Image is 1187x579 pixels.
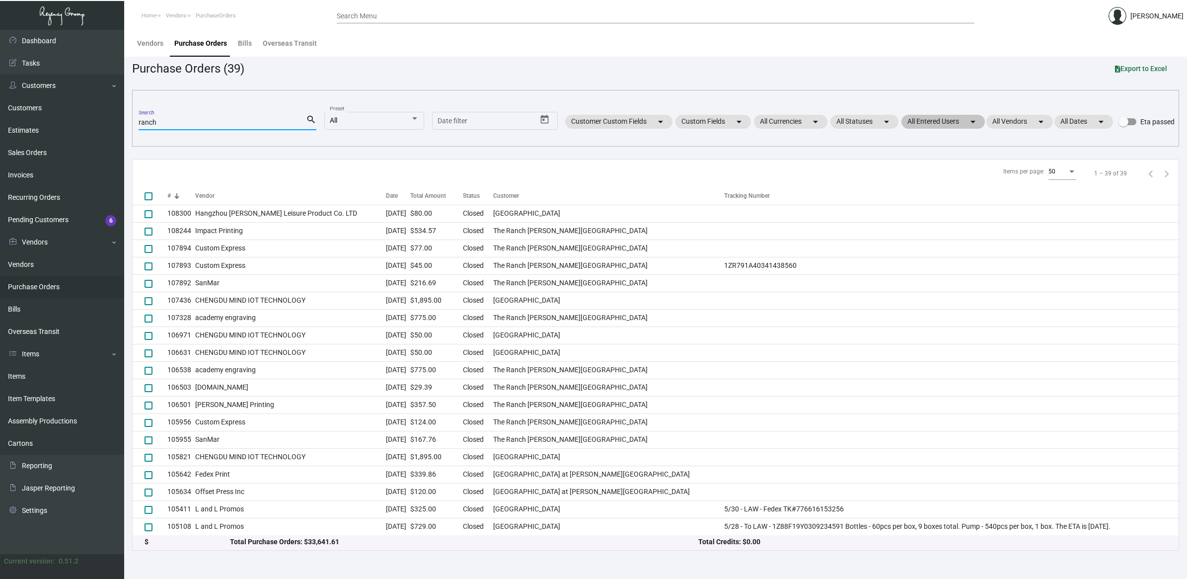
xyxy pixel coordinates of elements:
td: [DATE] [386,466,410,483]
td: 108244 [167,222,195,240]
td: [DATE] [386,274,410,292]
mat-icon: search [306,114,316,126]
mat-icon: arrow_drop_down [1095,116,1107,128]
button: Open calendar [537,112,553,128]
mat-icon: arrow_drop_down [1035,116,1047,128]
div: $ [145,537,230,547]
mat-icon: arrow_drop_down [655,116,667,128]
div: Total Amount [410,191,446,200]
button: Previous page [1143,165,1159,181]
img: admin@bootstrapmaster.com [1109,7,1126,25]
td: [GEOGRAPHIC_DATA] [493,448,725,466]
td: [DATE] [386,448,410,466]
td: academy engraving [195,309,385,327]
td: $167.76 [410,431,463,448]
td: The Ranch [PERSON_NAME][GEOGRAPHIC_DATA] [493,431,725,448]
td: [DATE] [386,361,410,379]
td: 106631 [167,344,195,361]
td: Closed [463,361,493,379]
td: 5/28 - To LAW - 1Z88F19Y0309234591 Bottles - 60pcs per box, 9 boxes total. Pump - 540pcs per box,... [724,518,1179,535]
td: The Ranch [PERSON_NAME][GEOGRAPHIC_DATA] [493,396,725,414]
td: Closed [463,274,493,292]
td: $325.00 [410,500,463,518]
td: Custom Express [195,257,385,274]
td: [DOMAIN_NAME] [195,379,385,396]
div: Total Credits: $0.00 [698,537,1167,547]
td: 105108 [167,518,195,535]
td: 107894 [167,240,195,257]
td: L and L Promos [195,500,385,518]
td: Hangzhou [PERSON_NAME] Leisure Product Co. LTD [195,205,385,222]
div: # [167,191,195,200]
mat-select: Items per page: [1048,168,1076,175]
div: Total Purchase Orders: $33,641.61 [230,537,698,547]
mat-icon: arrow_drop_down [967,116,979,128]
td: Closed [463,327,493,344]
td: 107892 [167,274,195,292]
td: [GEOGRAPHIC_DATA] [493,518,725,535]
td: 106501 [167,396,195,414]
td: Custom Express [195,240,385,257]
span: PurchaseOrders [196,12,236,19]
td: [GEOGRAPHIC_DATA] at [PERSON_NAME][GEOGRAPHIC_DATA] [493,483,725,500]
div: Customer [493,191,519,200]
td: [DATE] [386,431,410,448]
td: 105411 [167,500,195,518]
mat-chip: Custom Fields [675,115,751,129]
td: Closed [463,483,493,500]
td: Closed [463,292,493,309]
td: [PERSON_NAME] Printing [195,396,385,414]
td: 107328 [167,309,195,327]
td: $216.69 [410,274,463,292]
td: [DATE] [386,414,410,431]
span: Home [142,12,156,19]
mat-chip: All Currencies [754,115,827,129]
td: [DATE] [386,309,410,327]
td: Closed [463,500,493,518]
td: $775.00 [410,361,463,379]
div: Vendor [195,191,385,200]
td: [DATE] [386,379,410,396]
td: The Ranch [PERSON_NAME][GEOGRAPHIC_DATA] [493,361,725,379]
td: [DATE] [386,344,410,361]
td: [DATE] [386,292,410,309]
td: [DATE] [386,518,410,535]
td: [DATE] [386,240,410,257]
td: [GEOGRAPHIC_DATA] [493,344,725,361]
mat-chip: All Dates [1054,115,1113,129]
div: Status [463,191,493,200]
td: CHENGDU MIND IOT TECHNOLOGY [195,448,385,466]
td: [DATE] [386,205,410,222]
td: $534.57 [410,222,463,240]
td: $357.50 [410,396,463,414]
span: Vendors [166,12,186,19]
td: [GEOGRAPHIC_DATA] [493,205,725,222]
button: Export to Excel [1107,60,1175,78]
div: Items per page: [1003,167,1044,176]
td: 106503 [167,379,195,396]
td: The Ranch [PERSON_NAME][GEOGRAPHIC_DATA] [493,274,725,292]
td: Impact Printing [195,222,385,240]
td: Closed [463,448,493,466]
span: Eta passed [1140,116,1175,128]
td: $124.00 [410,414,463,431]
div: Status [463,191,480,200]
td: Closed [463,431,493,448]
td: $50.00 [410,344,463,361]
td: CHENGDU MIND IOT TECHNOLOGY [195,327,385,344]
td: The Ranch [PERSON_NAME][GEOGRAPHIC_DATA] [493,414,725,431]
td: 105956 [167,414,195,431]
td: Closed [463,518,493,535]
mat-icon: arrow_drop_down [733,116,745,128]
td: 107893 [167,257,195,274]
td: [DATE] [386,396,410,414]
mat-chip: All Vendors [986,115,1053,129]
td: Fedex Print [195,466,385,483]
div: Tracking Number [724,191,1179,200]
span: All [330,116,337,124]
td: [DATE] [386,327,410,344]
td: The Ranch [PERSON_NAME][GEOGRAPHIC_DATA] [493,257,725,274]
td: $120.00 [410,483,463,500]
td: academy engraving [195,361,385,379]
td: $45.00 [410,257,463,274]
